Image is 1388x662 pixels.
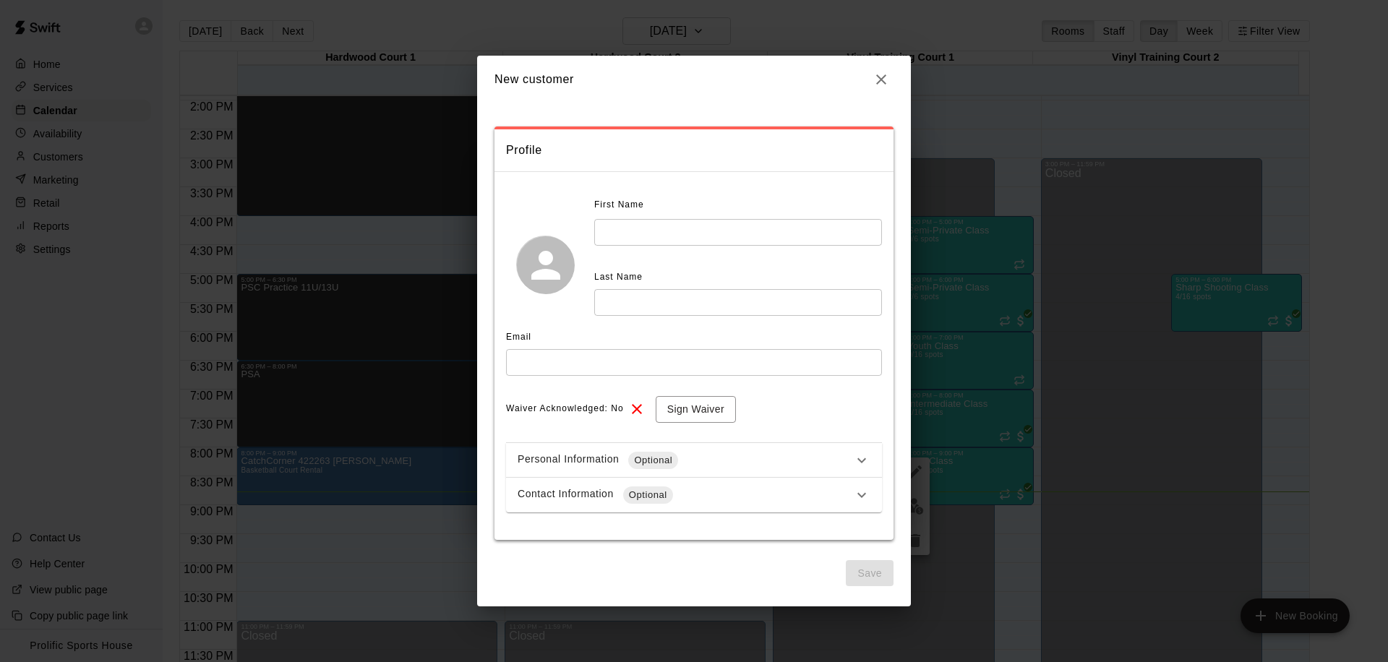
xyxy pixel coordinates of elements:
[628,453,678,468] span: Optional
[506,478,882,512] div: Contact InformationOptional
[506,141,882,160] span: Profile
[594,272,643,282] span: Last Name
[594,194,644,217] span: First Name
[623,488,673,502] span: Optional
[506,332,531,342] span: Email
[518,486,853,504] div: Contact Information
[494,70,574,89] h6: New customer
[656,396,736,423] button: Sign Waiver
[518,452,853,469] div: Personal Information
[506,397,624,421] span: Waiver Acknowledged: No
[506,443,882,478] div: Personal InformationOptional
